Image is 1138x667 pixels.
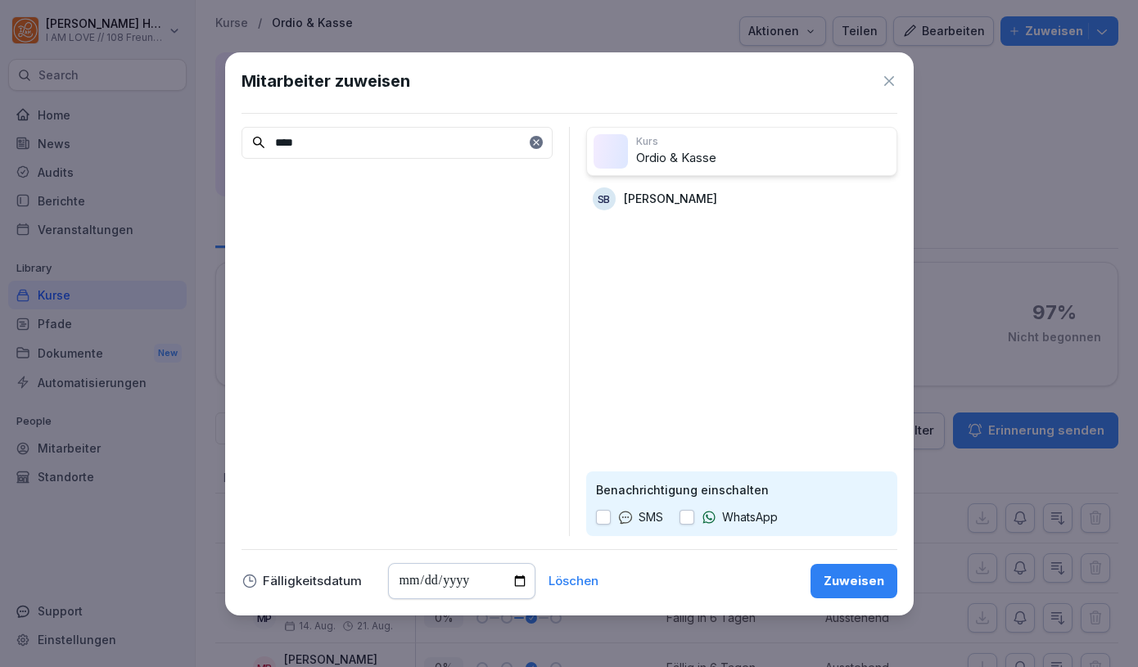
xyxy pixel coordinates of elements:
[596,481,887,498] p: Benachrichtigung einschalten
[639,508,663,526] p: SMS
[624,190,717,207] p: [PERSON_NAME]
[811,564,897,598] button: Zuweisen
[722,508,778,526] p: WhatsApp
[636,149,890,168] p: Ordio & Kasse
[824,572,884,590] div: Zuweisen
[549,575,598,587] button: Löschen
[636,134,890,149] p: Kurs
[263,575,362,587] p: Fälligkeitsdatum
[242,69,410,93] h1: Mitarbeiter zuweisen
[593,187,616,210] div: SB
